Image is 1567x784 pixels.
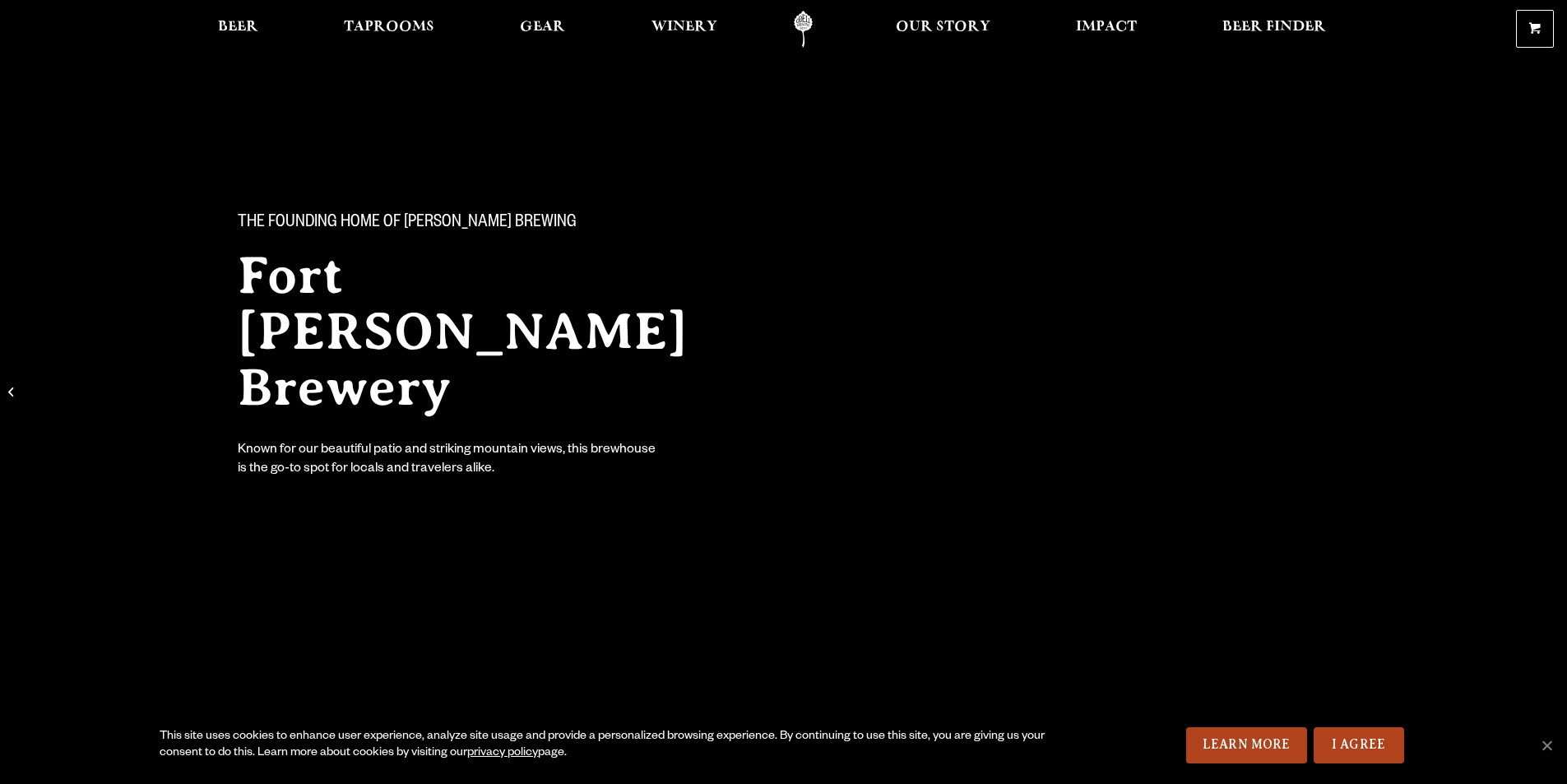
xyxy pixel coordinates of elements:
span: Winery [651,21,717,34]
a: Learn More [1186,727,1307,763]
a: Winery [641,11,728,48]
span: Impact [1076,21,1137,34]
span: Taprooms [344,21,434,34]
span: No [1538,737,1555,754]
a: Our Story [885,11,1001,48]
div: This site uses cookies to enhance user experience, analyze site usage and provide a personalized ... [160,729,1050,762]
h2: Fort [PERSON_NAME] Brewery [238,248,751,415]
a: Gear [509,11,576,48]
a: Beer [207,11,269,48]
a: privacy policy [467,747,538,760]
span: Beer [218,21,258,34]
a: I Agree [1314,727,1404,763]
a: Taprooms [333,11,445,48]
span: Beer Finder [1222,21,1326,34]
span: Our Story [896,21,990,34]
span: Gear [520,21,565,34]
div: Known for our beautiful patio and striking mountain views, this brewhouse is the go-to spot for l... [238,442,659,480]
a: Impact [1065,11,1147,48]
a: Beer Finder [1212,11,1337,48]
a: Odell Home [772,11,834,48]
span: The Founding Home of [PERSON_NAME] Brewing [238,213,577,234]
